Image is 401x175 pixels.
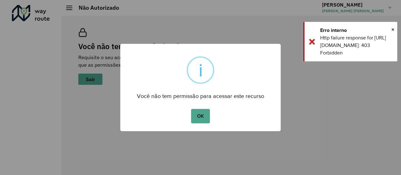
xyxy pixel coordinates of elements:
div: Você não tem permissão para acessar este recurso [120,87,281,101]
div: Erro interno [320,27,393,34]
button: Close [391,25,394,34]
button: OK [191,109,210,123]
div: i [199,58,203,83]
span: × [391,25,394,34]
div: Http failure response for [URL][DOMAIN_NAME]: 403 Forbidden [320,34,393,57]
